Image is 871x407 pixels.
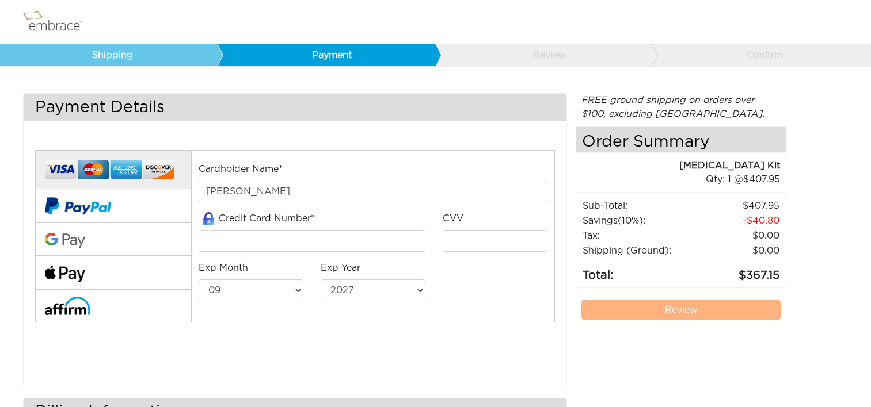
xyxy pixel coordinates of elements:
td: Shipping (Ground): [582,243,691,258]
span: (10%) [618,216,643,225]
div: [MEDICAL_DATA] Kit [576,159,780,172]
td: $0.00 [691,243,780,258]
img: logo.png [20,7,95,36]
label: Credit Card Number* [199,212,315,226]
img: fullApplePay.png [45,266,85,282]
label: Exp Year [321,261,360,275]
td: 40.80 [691,213,780,228]
label: CVV [443,212,463,225]
td: Total: [582,258,691,285]
a: Review [435,44,652,66]
a: Payment [217,44,435,66]
span: 407.95 [743,175,780,184]
h4: Order Summary [576,127,786,153]
td: 0.00 [691,228,780,243]
img: amazon-lock.png [199,212,219,225]
td: Sub-Total: [582,198,691,213]
img: affirm-logo.svg [45,297,90,314]
a: Confirm [652,44,869,66]
td: Tax: [582,228,691,243]
td: 407.95 [691,198,780,213]
div: FREE ground shipping on orders over $100, excluding [GEOGRAPHIC_DATA]. [576,93,786,121]
label: Cardholder Name* [199,162,283,176]
div: 1 @ [591,172,780,186]
h3: Payment Details [24,94,566,121]
img: credit-cards.png [45,156,174,183]
img: Google-Pay-Logo.svg [45,233,85,249]
img: paypal-v2.png [45,189,111,222]
a: Review [581,300,781,320]
td: 367.15 [691,258,780,285]
label: Exp Month [199,261,248,275]
td: Savings : [582,213,691,228]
